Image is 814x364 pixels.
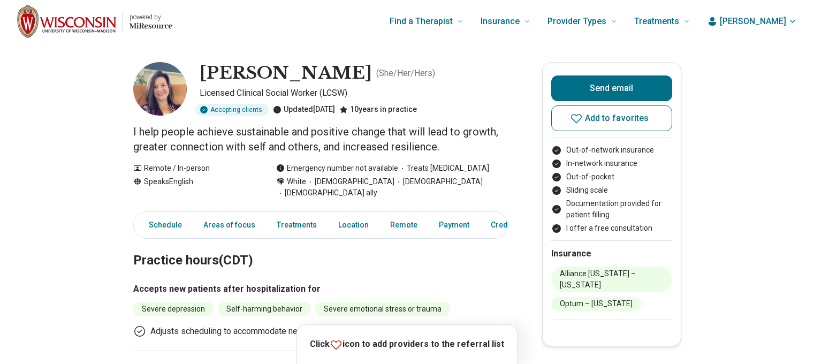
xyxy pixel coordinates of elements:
button: [PERSON_NAME] [707,15,797,28]
a: Credentials [484,214,538,236]
li: I offer a free consultation [551,223,672,234]
span: Insurance [481,14,520,29]
p: I help people achieve sustainable and positive change that will lead to growth, greater connectio... [133,124,508,154]
h3: Accepts new patients after hospitalization for [133,283,508,295]
li: Severe depression [133,302,214,316]
img: Zoë Whaley, Licensed Clinical Social Worker (LCSW) [133,62,187,116]
span: [DEMOGRAPHIC_DATA] [306,176,394,187]
li: Optum – [US_STATE] [551,297,641,311]
span: Add to favorites [585,114,649,123]
li: In-network insurance [551,158,672,169]
a: Remote [384,214,424,236]
div: Remote / In-person [133,163,255,174]
span: [DEMOGRAPHIC_DATA] ally [276,187,377,199]
div: Accepting clients [195,104,269,116]
span: Find a Therapist [390,14,453,29]
li: Severe emotional stress or trauma [315,302,450,316]
p: powered by [130,13,172,21]
li: Documentation provided for patient filling [551,198,672,221]
a: Schedule [136,214,188,236]
span: [DEMOGRAPHIC_DATA] [394,176,483,187]
p: Click icon to add providers to the referral list [310,338,504,351]
button: Send email [551,75,672,101]
li: Out-of-pocket [551,171,672,183]
span: [PERSON_NAME] [720,15,786,28]
p: ( She/Her/Hers ) [376,67,435,80]
span: Treatments [634,14,679,29]
p: Licensed Clinical Social Worker (LCSW) [200,87,508,100]
a: Areas of focus [197,214,262,236]
h1: [PERSON_NAME] [200,62,372,85]
h2: Practice hours (CDT) [133,226,508,270]
p: Adjusts scheduling to accommodate new clients after their hospitalization. [150,325,429,338]
div: Emergency number not available [276,163,398,174]
div: Speaks English [133,176,255,199]
span: Treats [MEDICAL_DATA] [398,163,489,174]
li: Self-harming behavior [218,302,311,316]
a: Treatments [270,214,323,236]
div: 10 years in practice [339,104,417,116]
li: Alliance [US_STATE] – [US_STATE] [551,267,672,292]
span: White [287,176,306,187]
li: Sliding scale [551,185,672,196]
span: Provider Types [547,14,606,29]
a: Payment [432,214,476,236]
button: Add to favorites [551,105,672,131]
a: Location [332,214,375,236]
ul: Payment options [551,145,672,234]
a: Home page [17,4,172,39]
h2: Insurance [551,247,672,260]
div: Updated [DATE] [273,104,335,116]
li: Out-of-network insurance [551,145,672,156]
